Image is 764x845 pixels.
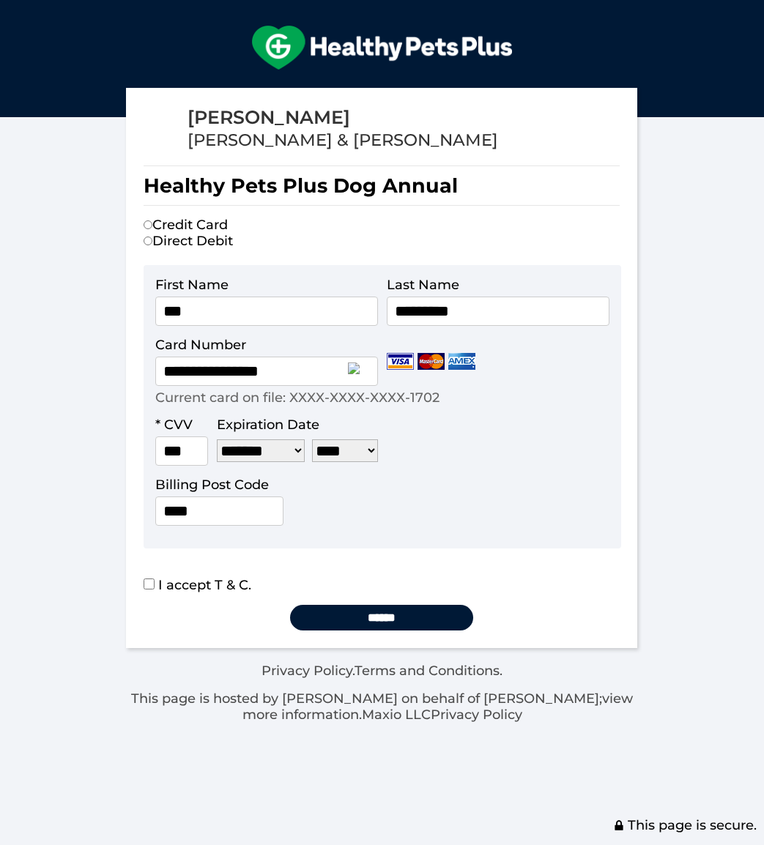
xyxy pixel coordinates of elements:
label: Expiration Date [217,417,319,433]
a: Privacy Policy [431,707,522,723]
p: This page is hosted by [PERSON_NAME] on behalf of [PERSON_NAME]; Maxio LLC [126,690,639,723]
input: I accept T & C. [144,578,155,589]
a: Privacy Policy [262,663,352,679]
input: Direct Debit [144,237,152,245]
a: Terms and Conditions [355,663,500,679]
input: Credit Card [144,220,152,229]
img: Mastercard [418,353,445,370]
label: Billing Post Code [155,477,269,493]
img: Amex [448,353,475,370]
div: [PERSON_NAME] [188,105,498,130]
span: This page is secure. [613,817,757,833]
label: * CVV [155,417,193,433]
a: view more information. [242,690,634,723]
p: Current card on file: XXXX-XXXX-XXXX-1702 [155,390,440,406]
div: [PERSON_NAME] & [PERSON_NAME] [188,130,498,151]
label: Credit Card [144,217,228,233]
label: I accept T & C. [144,577,251,593]
label: First Name [155,277,229,293]
h1: Healthy Pets Plus Dog Annual [144,165,620,206]
img: Visa [387,353,414,370]
label: Card Number [155,337,246,353]
div: . . [126,663,639,723]
label: Direct Debit [144,233,233,249]
label: Last Name [387,277,459,293]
